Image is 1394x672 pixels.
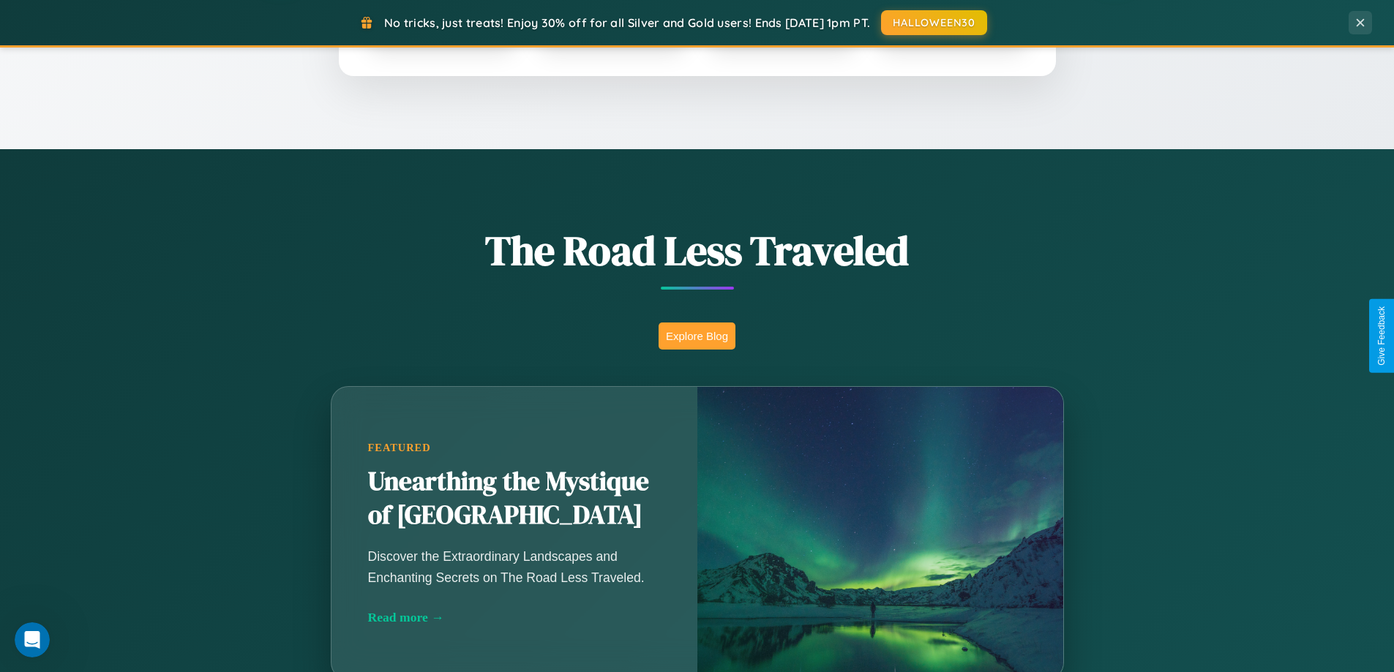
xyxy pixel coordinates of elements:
p: Discover the Extraordinary Landscapes and Enchanting Secrets on The Road Less Traveled. [368,546,661,587]
h2: Unearthing the Mystique of [GEOGRAPHIC_DATA] [368,465,661,532]
h1: The Road Less Traveled [258,222,1136,279]
div: Featured [368,442,661,454]
iframe: Intercom live chat [15,622,50,657]
div: Give Feedback [1376,306,1387,366]
span: No tricks, just treats! Enjoy 30% off for all Silver and Gold users! Ends [DATE] 1pm PT. [384,15,870,30]
button: HALLOWEEN30 [881,10,987,35]
button: Explore Blog [659,322,735,350]
div: Read more → [368,610,661,625]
